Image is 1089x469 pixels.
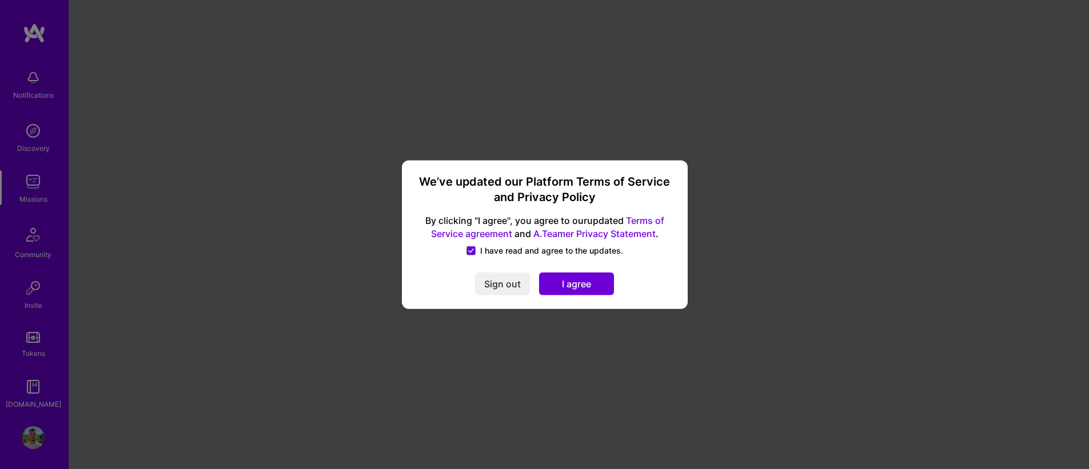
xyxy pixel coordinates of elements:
[416,174,674,205] h3: We’ve updated our Platform Terms of Service and Privacy Policy
[431,215,664,239] a: Terms of Service agreement
[539,272,614,295] button: I agree
[533,228,656,239] a: A.Teamer Privacy Statement
[480,245,623,256] span: I have read and agree to the updates.
[416,214,674,240] span: By clicking "I agree", you agree to our updated and .
[475,272,530,295] button: Sign out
